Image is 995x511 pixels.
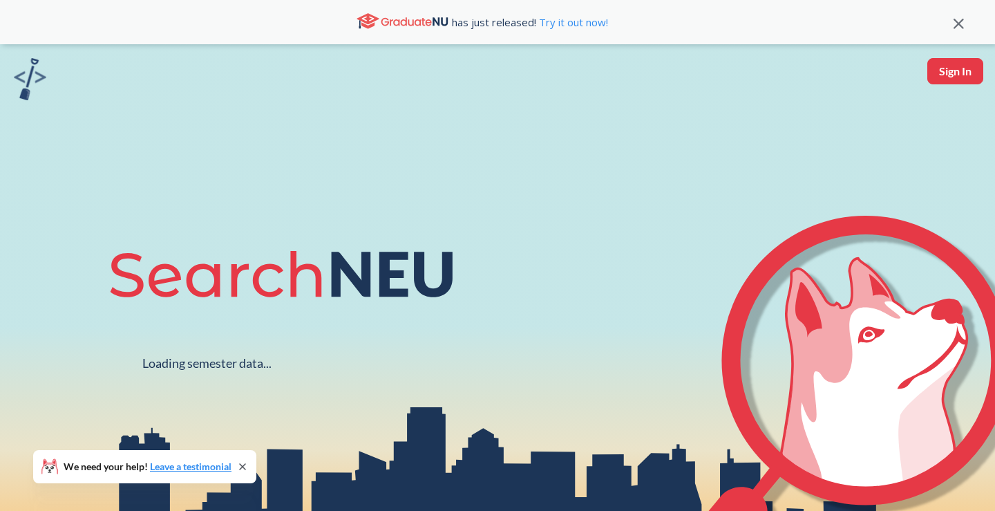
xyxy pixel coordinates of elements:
[64,462,231,472] span: We need your help!
[452,15,608,30] span: has just released!
[14,58,46,100] img: sandbox logo
[927,58,983,84] button: Sign In
[536,15,608,29] a: Try it out now!
[142,355,272,371] div: Loading semester data...
[14,58,46,104] a: sandbox logo
[150,461,231,472] a: Leave a testimonial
